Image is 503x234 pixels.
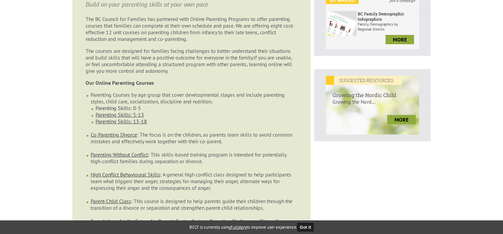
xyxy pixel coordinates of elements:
a: Co-Parenting Divorce [91,131,137,138]
p: Growing the Nord... [326,98,419,112]
a: Parenting Skills: 5-13 [96,111,144,118]
a: Foundations for the Future for Parents Facing Serious Parenting Challenges [91,218,257,224]
a: Fullstory [231,224,247,230]
h6: Growing the Nordic Child [326,85,419,98]
strong: Our Online Parenting Courses [86,79,154,86]
a: more [387,115,416,124]
p: The courses are designed for families facing challenges to better understand their situations and... [86,48,297,74]
a: High Conflict Behavioural Skills [91,171,160,178]
p: Family Demographics by Regional District [358,22,417,32]
a: more [386,35,414,44]
li: Parenting Courses by age group that cover developmental stages and include parenting styles, chil... [91,91,297,131]
li: : This skills-based training program is intended for potentially high-conflict families during se... [91,151,297,171]
a: Parenting Skills: 0-5 [96,105,141,111]
li: : The focus is on the children, as parents learn skills to avoid common mistakes and effectively ... [91,131,297,151]
a: Parenting Without Conflict [91,151,148,158]
li: : A general high conflict class designed to help participants learn what triggers their anger, st... [91,171,297,198]
span: If you are unable, or feel uncomfortable attending a structured program with other parents, learn... [86,54,292,74]
em: SUGGESTED RESOURCES [326,76,402,85]
p: The BC Council for Families has partnered with Online Parenting Programs to offer parenting cours... [86,16,297,42]
a: Parenting Skills: 13-18 [96,118,147,125]
h6: BC Family Demographic Infographics [358,11,417,22]
a: Parent-Child Class [91,198,131,204]
button: Got it [297,223,314,231]
li: : This course is designed to help parents guide their children through the transition of a divorc... [91,198,297,218]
